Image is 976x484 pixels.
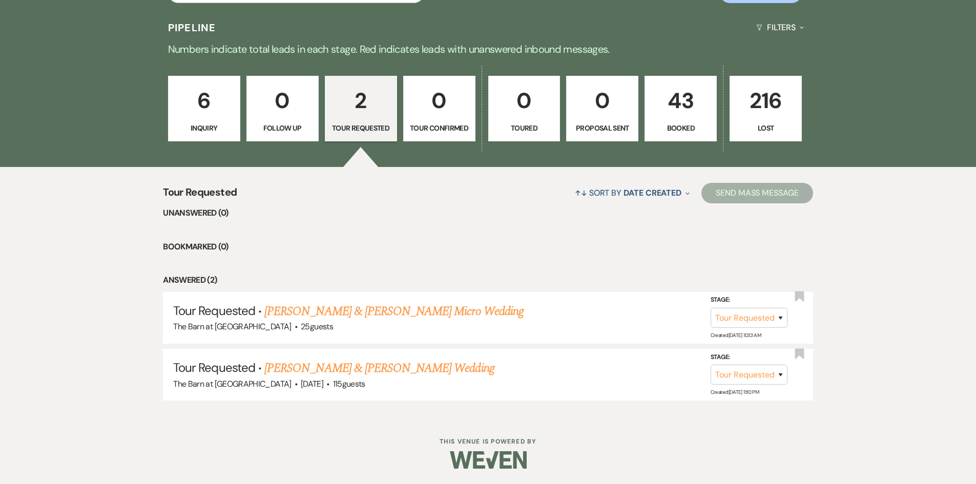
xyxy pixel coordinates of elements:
a: 43Booked [645,76,717,141]
p: Follow Up [253,122,312,134]
span: Tour Requested [163,184,237,206]
span: Date Created [624,187,681,198]
span: 25 guests [301,321,333,332]
span: ↑↓ [575,187,587,198]
li: Answered (2) [163,273,813,287]
li: Bookmarked (0) [163,240,813,254]
span: Tour Requested [173,303,255,319]
span: 115 guests [333,378,365,389]
p: Booked [651,122,710,134]
p: 0 [253,83,312,118]
span: Tour Requested [173,360,255,375]
h3: Pipeline [168,20,216,35]
p: Inquiry [175,122,234,134]
button: Filters [752,14,808,41]
p: 216 [736,83,795,118]
p: Toured [495,122,554,134]
span: [DATE] [301,378,323,389]
a: 2Tour Requested [325,76,397,141]
img: Weven Logo [450,442,527,478]
p: 6 [175,83,234,118]
button: Sort By Date Created [571,179,694,206]
a: [PERSON_NAME] & [PERSON_NAME] Wedding [264,359,494,377]
span: Created: [DATE] 11:10 PM [711,389,759,395]
span: The Barn at [GEOGRAPHIC_DATA] [173,378,291,389]
a: 0Proposal Sent [566,76,638,141]
a: 0Toured [488,76,560,141]
p: Lost [736,122,795,134]
p: 2 [331,83,390,118]
p: 0 [495,83,554,118]
p: 43 [651,83,710,118]
span: Created: [DATE] 10:13 AM [711,332,761,339]
li: Unanswered (0) [163,206,813,220]
span: The Barn at [GEOGRAPHIC_DATA] [173,321,291,332]
p: Tour Requested [331,122,390,134]
a: 0Follow Up [246,76,319,141]
a: [PERSON_NAME] & [PERSON_NAME] Micro Wedding [264,302,524,321]
p: 0 [573,83,632,118]
p: Tour Confirmed [410,122,469,134]
label: Stage: [711,352,787,363]
p: Numbers indicate total leads in each stage. Red indicates leads with unanswered inbound messages. [119,41,857,57]
a: 6Inquiry [168,76,240,141]
button: Send Mass Message [701,183,813,203]
p: 0 [410,83,469,118]
a: 216Lost [730,76,802,141]
a: 0Tour Confirmed [403,76,475,141]
p: Proposal Sent [573,122,632,134]
label: Stage: [711,294,787,306]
